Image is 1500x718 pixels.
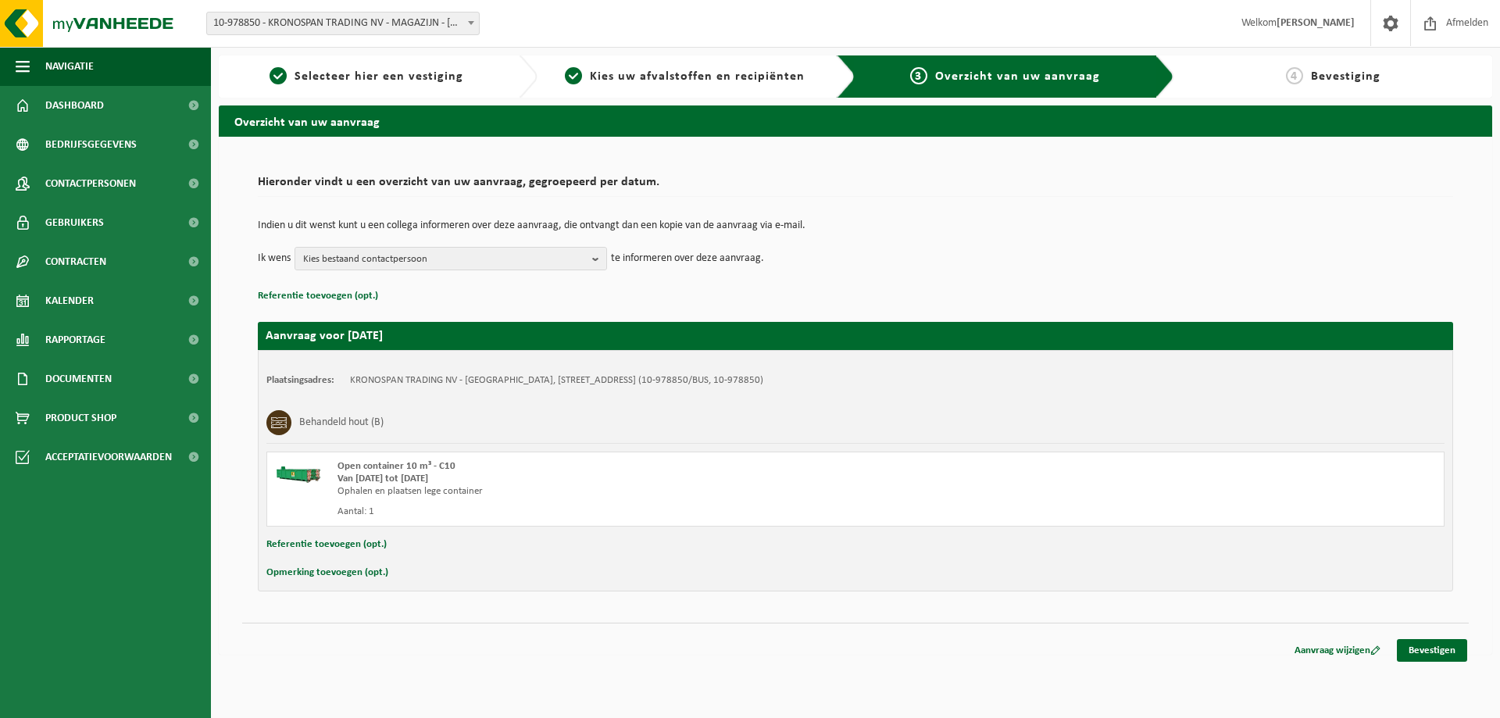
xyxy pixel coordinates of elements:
[258,220,1453,231] p: Indien u dit wenst kunt u een collega informeren over deze aanvraag, die ontvangt dan een kopie v...
[266,330,383,342] strong: Aanvraag voor [DATE]
[45,125,137,164] span: Bedrijfsgegevens
[258,176,1453,197] h2: Hieronder vindt u een overzicht van uw aanvraag, gegroepeerd per datum.
[299,410,384,435] h3: Behandeld hout (B)
[45,47,94,86] span: Navigatie
[45,359,112,398] span: Documenten
[266,375,334,385] strong: Plaatsingsadres:
[227,67,506,86] a: 1Selecteer hier een vestiging
[219,105,1492,136] h2: Overzicht van uw aanvraag
[45,398,116,438] span: Product Shop
[270,67,287,84] span: 1
[910,67,927,84] span: 3
[45,164,136,203] span: Contactpersonen
[337,505,918,518] div: Aantal: 1
[545,67,825,86] a: 2Kies uw afvalstoffen en recipiënten
[337,461,455,471] span: Open container 10 m³ - C10
[45,86,104,125] span: Dashboard
[206,12,480,35] span: 10-978850 - KRONOSPAN TRADING NV - MAGAZIJN - AVELGEM
[350,374,763,387] td: KRONOSPAN TRADING NV - [GEOGRAPHIC_DATA], [STREET_ADDRESS] (10-978850/BUS, 10-978850)
[295,247,607,270] button: Kies bestaand contactpersoon
[45,281,94,320] span: Kalender
[258,247,291,270] p: Ik wens
[565,67,582,84] span: 2
[1286,67,1303,84] span: 4
[207,13,479,34] span: 10-978850 - KRONOSPAN TRADING NV - MAGAZIJN - AVELGEM
[45,242,106,281] span: Contracten
[1397,639,1467,662] a: Bevestigen
[590,70,805,83] span: Kies uw afvalstoffen en recipiënten
[1311,70,1380,83] span: Bevestiging
[266,534,387,555] button: Referentie toevoegen (opt.)
[258,286,378,306] button: Referentie toevoegen (opt.)
[45,203,104,242] span: Gebruikers
[266,563,388,583] button: Opmerking toevoegen (opt.)
[337,473,428,484] strong: Van [DATE] tot [DATE]
[935,70,1100,83] span: Overzicht van uw aanvraag
[611,247,764,270] p: te informeren over deze aanvraag.
[45,438,172,477] span: Acceptatievoorwaarden
[275,460,322,484] img: HK-XC-10-GN-00.png
[337,485,918,498] div: Ophalen en plaatsen lege container
[1277,17,1355,29] strong: [PERSON_NAME]
[45,320,105,359] span: Rapportage
[295,70,463,83] span: Selecteer hier een vestiging
[1283,639,1392,662] a: Aanvraag wijzigen
[303,248,586,271] span: Kies bestaand contactpersoon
